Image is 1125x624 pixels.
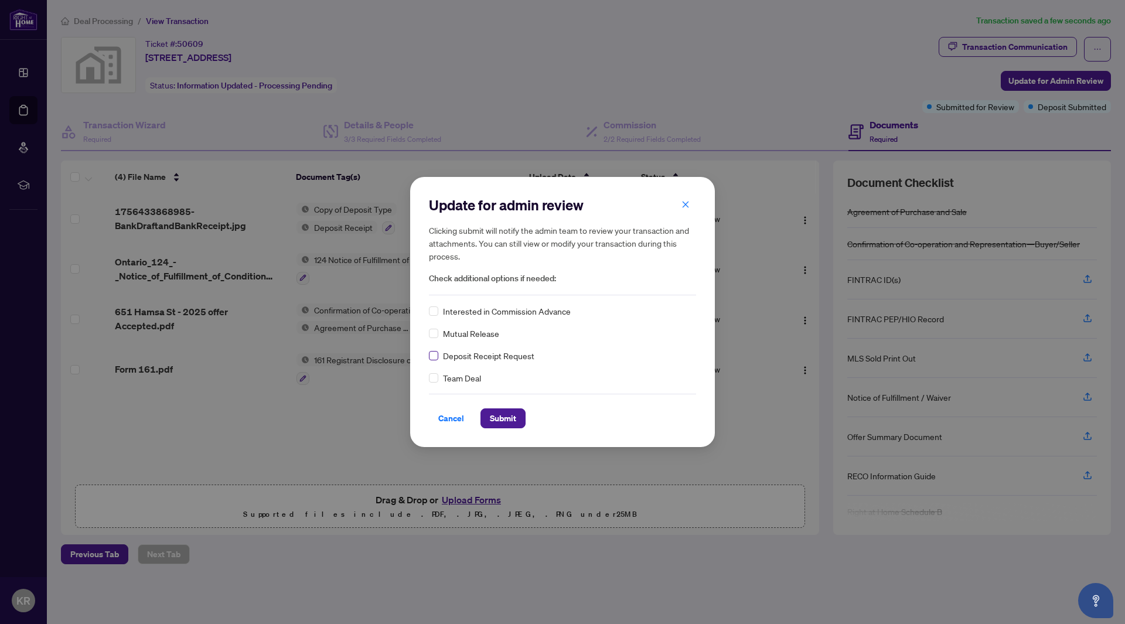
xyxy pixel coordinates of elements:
[681,200,690,209] span: close
[443,305,571,318] span: Interested in Commission Advance
[1078,583,1113,618] button: Open asap
[429,408,473,428] button: Cancel
[429,224,696,262] h5: Clicking submit will notify the admin team to review your transaction and attachments. You can st...
[443,327,499,340] span: Mutual Release
[480,408,526,428] button: Submit
[443,349,534,362] span: Deposit Receipt Request
[443,371,481,384] span: Team Deal
[438,409,464,428] span: Cancel
[429,196,696,214] h2: Update for admin review
[429,272,696,285] span: Check additional options if needed:
[490,409,516,428] span: Submit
